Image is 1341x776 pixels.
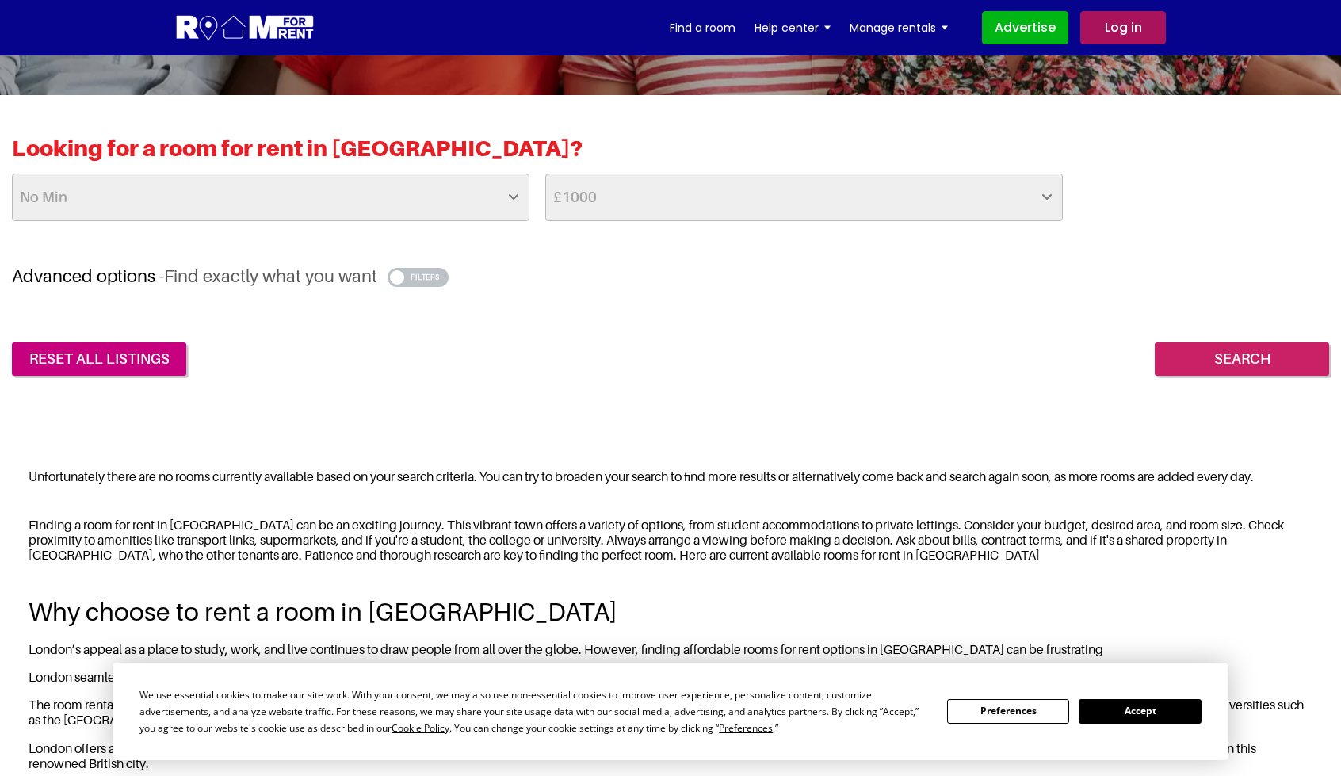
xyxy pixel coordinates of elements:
button: Preferences [947,699,1069,724]
a: reset all listings [12,342,186,376]
span: Cookie Policy [392,721,449,735]
p: London offers a high standard of living and economic vitality, combined with affordable room rent... [29,741,1312,771]
img: Logo for Room for Rent, featuring a welcoming design with a house icon and modern typography [175,13,315,43]
span: Find exactly what you want [164,266,377,286]
p: London’s appeal as a place to study, work, and live continues to draw people from all over the gl... [29,642,1312,657]
p: London seamlessly blends rich history and heritage with a dynamic modern culture, positioning it ... [29,670,1312,685]
div: Cookie Consent Prompt [113,663,1228,760]
a: Log in [1080,11,1166,44]
span: Preferences [719,721,773,735]
a: Manage rentals [850,16,948,40]
button: Accept [1079,699,1201,724]
h2: Looking for a room for rent in [GEOGRAPHIC_DATA]? [12,135,1329,174]
a: Advertise [982,11,1068,44]
a: Help center [755,16,831,40]
p: The room rental market in [GEOGRAPHIC_DATA] caters to individuals of all age groups and career st... [29,698,1312,728]
a: Find a room [670,16,735,40]
h3: Advanced options - [12,266,1329,287]
div: Finding a room for rent in [GEOGRAPHIC_DATA] can be an exciting journey. This vibrant town offers... [12,507,1329,574]
input: Search [1155,342,1329,376]
div: Unfortunately there are no rooms currently available based on your search criteria. You can try t... [12,459,1329,495]
div: We use essential cookies to make our site work. With your consent, we may also use non-essential ... [139,686,928,736]
h2: Why choose to rent a room in [GEOGRAPHIC_DATA] [29,596,1312,626]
